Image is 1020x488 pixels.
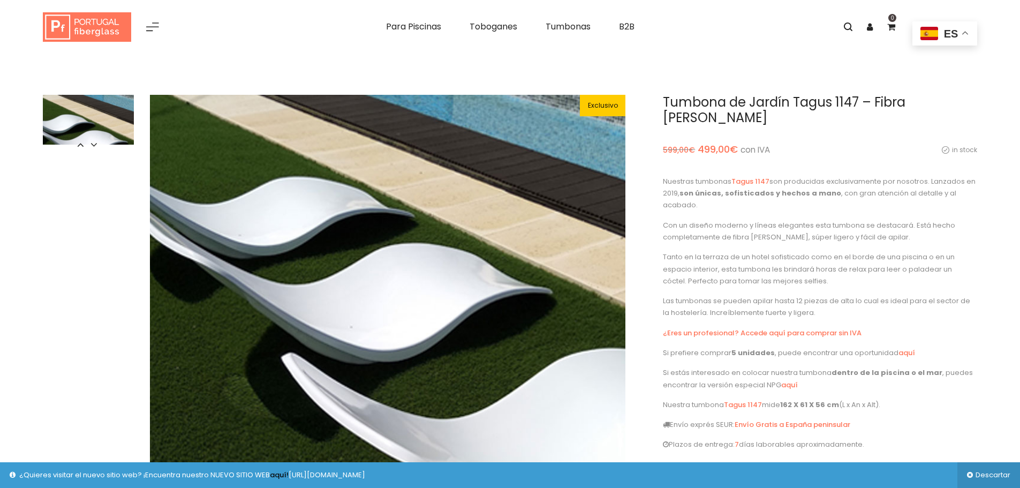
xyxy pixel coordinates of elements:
p: Nuestras tumbonas son producidas exclusivamente por nosotros. Lanzados en 2019, , con gran atenci... [663,176,977,212]
a: días laborables aproximadamente. [739,439,864,449]
a: Toboganes [462,16,525,37]
a: B2B [611,16,643,37]
p: Nuestra tumbona mide (L x An x Alt). [663,399,977,411]
a: aquí! [270,470,289,480]
p: Tanto en la terraza de un hotel sofisticado como en el borde de una piscina o en un espacio inter... [663,251,977,287]
a: aquí [781,380,798,390]
span: Exclusivo [588,101,618,110]
p: Las tumbonas se pueden apilar hasta 12 piezas de alta lo cual es ideal para el sector de la hoste... [663,295,977,319]
span: € [689,145,695,155]
a: Tumbonas [538,16,599,37]
span: es [944,28,958,40]
a: Envío Gratis a España peninsular [735,419,850,430]
a: Descartar [957,462,1020,488]
strong: dentro de la piscina o el mar [832,367,942,378]
a: aquí [898,348,915,358]
span: B2B [619,20,634,33]
span: Para Piscinas [386,20,441,33]
strong: 162 X 61 X 56 cm [780,400,839,410]
h1: Tumbona de Jardín Tagus 1147 – Fibra [PERSON_NAME] [663,95,977,126]
a: ¿Eres un profesional? Accede aquí para comprar sin IVA [663,328,862,338]
img: es [920,27,938,40]
p: Si estás interesado en colocar nuestra tumbona , puedes encontrar la versión especial NPG [663,367,977,391]
p: Con un diseño moderno y líneas elegantes esta tumbona se destacará. Está hecho completamente de f... [663,220,977,244]
span: Toboganes [470,20,517,33]
a: Tagus 1147 [731,176,769,186]
a: Para Piscinas [378,16,449,37]
span: Tumbonas [546,20,591,33]
strong: 5 unidades [731,348,775,358]
a: Tagus 1147 [724,400,762,410]
img: Portugal fiberglass ES [43,12,131,42]
strong: son únicas, sofisticados y hechos a mano [679,188,841,198]
bdi: 499,00 [698,142,738,156]
span: € [730,142,738,156]
a: Plazos de entrega: [663,439,735,449]
span: 0 [888,14,896,22]
small: con IVA [741,144,770,155]
a: 7 [735,439,739,449]
a: 0 [880,16,902,37]
p: in stock [939,145,977,156]
a: Envío exprés SEUR: [663,419,735,430]
img: 1200x800-4-Tumbona-Tagus-1147-para-Playa-Piscina-Jard%C3%ADn-Terraza-Balc%C3%B3n-Porche-Hotel-de-... [43,95,134,209]
p: Si prefiere comprar , puede encontrar una oportunidad [663,347,977,359]
bdi: 599,00 [663,145,695,155]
